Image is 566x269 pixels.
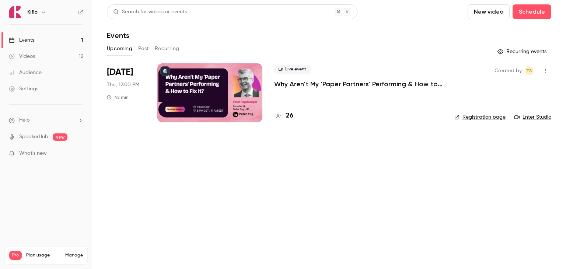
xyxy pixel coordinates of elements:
span: Thu, 12:00 PM [107,81,139,88]
span: Created by [495,66,522,75]
button: New video [468,4,510,19]
div: Oct 9 Thu, 5:00 PM (Europe/Rome) [107,63,146,122]
span: [DATE] [107,66,133,78]
h6: Kiflo [27,8,38,16]
iframe: Noticeable Trigger [74,150,83,157]
span: new [53,133,67,141]
span: Plan usage [26,252,61,258]
div: Audience [9,69,42,76]
img: Kiflo [9,6,21,18]
a: Manage [65,252,83,258]
li: help-dropdown-opener [9,116,83,124]
span: Pro [9,251,22,260]
div: Search for videos or events [113,8,187,16]
span: TS [526,66,532,75]
span: Tomica Stojanovikj [525,66,534,75]
a: SpeakerHub [19,133,48,141]
span: Help [19,116,30,124]
div: Events [9,36,34,44]
span: What's new [19,150,47,157]
button: Upcoming [107,43,132,55]
a: Enter Studio [514,113,551,121]
button: Recurring events [494,46,551,57]
h1: Events [107,31,129,40]
a: Why Aren’t My ‘Paper Partners’ Performing & How to Fix It? [274,80,443,88]
a: Registration page [454,113,506,121]
button: Past [138,43,149,55]
button: Schedule [513,4,551,19]
button: Recurring [155,43,179,55]
div: Settings [9,85,38,92]
div: Videos [9,53,35,60]
h4: 26 [286,111,293,121]
span: Live event [274,65,311,74]
a: 26 [274,111,293,121]
div: 45 min [107,94,129,100]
